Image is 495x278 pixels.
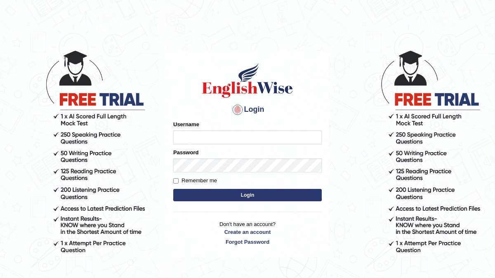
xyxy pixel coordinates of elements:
[173,148,198,156] label: Password
[173,120,199,128] label: Username
[173,228,322,236] a: Create an account
[173,177,217,185] label: Remember me
[173,189,322,201] button: Login
[173,238,322,246] a: Forgot Password
[173,103,322,116] h4: Login
[200,62,295,99] img: Logo of English Wise sign in for intelligent practice with AI
[173,178,179,184] input: Remember me
[173,220,322,246] p: Don't have an account?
